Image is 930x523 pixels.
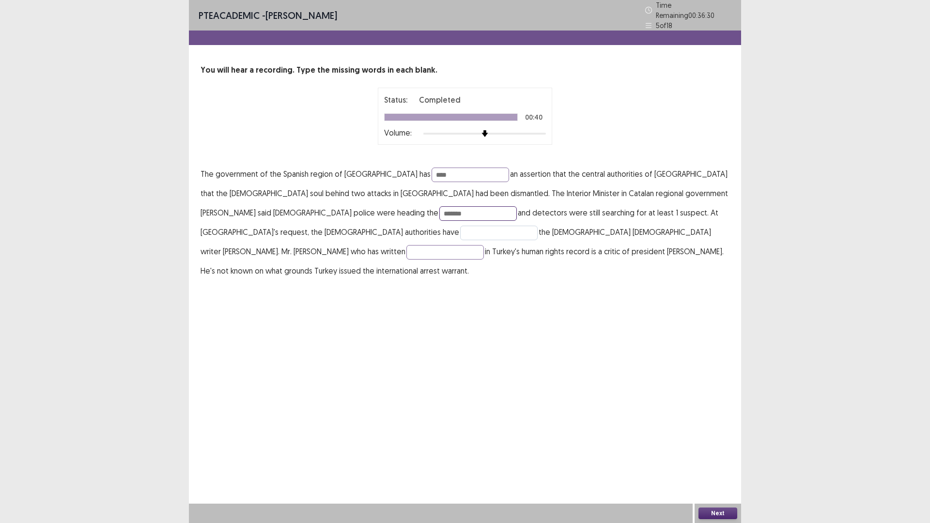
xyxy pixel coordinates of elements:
p: Volume: [384,127,412,138]
p: Status: [384,94,407,106]
p: Completed [419,94,461,106]
p: You will hear a recording. Type the missing words in each blank. [201,64,729,76]
p: 5 of 18 [656,20,672,31]
button: Next [698,508,737,519]
img: arrow-thumb [481,130,488,137]
p: The government of the Spanish region of [GEOGRAPHIC_DATA] has an assertion that the central autho... [201,164,729,280]
p: - [PERSON_NAME] [199,8,337,23]
span: PTE academic [199,9,260,21]
p: 00:40 [525,114,542,121]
